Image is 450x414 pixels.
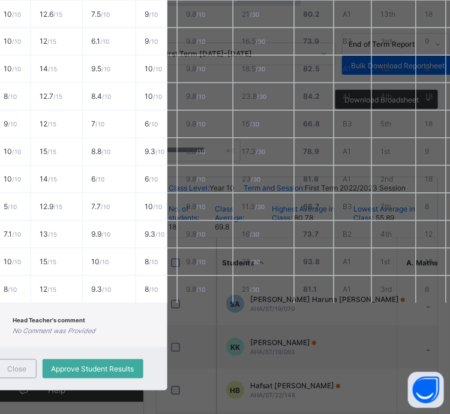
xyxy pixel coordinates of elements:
span: / 30 [250,121,260,128]
span: 9 [425,147,430,156]
span: B3 [343,203,353,211]
span: 15 [40,147,57,156]
span: 73.7 [304,230,319,239]
span: / 10 [13,231,22,238]
span: / 10 [149,286,158,294]
span: 8 [4,285,17,294]
span: 9 [145,10,158,19]
span: / 30 [251,176,261,183]
span: Head Teacher's comment [13,318,85,324]
span: / 10 [149,259,158,266]
span: 7 [92,120,105,129]
span: 80.2 [304,10,320,19]
span: 13 [40,230,58,239]
span: 23 [242,175,261,184]
span: A1 [343,65,352,74]
span: 9.3 [145,147,165,156]
span: 81.1 [304,285,317,294]
span: 16 [425,258,433,267]
span: / 10 [100,259,109,266]
span: 6 [145,120,158,129]
span: 12 [40,285,57,294]
span: 23.8 [242,92,267,101]
span: / 10 [197,93,206,101]
span: 81.8 [304,175,319,184]
span: / 10 [197,231,206,238]
span: 9 [4,120,17,129]
span: / 10 [154,66,163,73]
span: 12.9 [40,203,63,211]
span: / 10 [96,121,105,128]
span: Close [8,365,27,374]
span: / 10 [149,38,158,46]
span: 10 [145,92,163,101]
span: / 10 [8,121,17,128]
span: 2nd [381,175,394,184]
span: / 15 [54,204,63,211]
span: 5 [4,203,17,211]
span: 7.5 [92,10,110,19]
span: 1st [381,147,391,156]
span: 12.6 [40,10,63,19]
span: / 15 [48,259,57,266]
span: 10 [4,65,22,74]
span: 9 [425,37,430,46]
span: / 10 [149,11,158,18]
span: A1 [343,175,352,184]
span: / 10 [197,259,206,266]
span: 9.5 [92,65,111,74]
span: 6.1 [92,37,110,46]
span: A1 [343,147,352,156]
span: 12 [40,120,57,129]
span: 9.8 [187,230,206,239]
span: 17.3 [242,147,266,156]
span: / 10 [102,231,111,238]
span: B2 [343,230,352,239]
span: / 15 [48,121,57,128]
span: / 10 [8,286,17,294]
span: / 15 [48,286,57,294]
span: 9.8 [187,258,206,267]
span: / 10 [101,38,110,46]
span: 21 [242,10,260,19]
span: / 10 [197,11,206,18]
span: / 10 [197,121,206,128]
span: / 10 [197,204,206,211]
span: 10 [4,258,22,267]
span: / 10 [197,149,206,156]
span: / 10 [156,231,165,238]
span: 5th [381,120,392,129]
span: 10 [145,65,163,74]
span: / 15 [49,66,58,73]
span: / 30 [257,93,267,101]
span: / 15 [54,93,63,101]
span: 93.8 [304,258,320,267]
span: / 10 [101,11,110,18]
span: 14 [40,175,58,184]
span: 16 [242,230,260,239]
span: 73.9 [304,37,320,46]
span: / 10 [103,93,112,101]
span: 11.3 [242,203,265,211]
span: / 15 [49,176,58,183]
span: 8.8 [92,147,111,156]
span: 1st [381,65,391,74]
span: / 30 [250,231,260,238]
span: 8.4 [92,92,112,101]
span: / 30 [251,259,260,266]
span: / 10 [156,149,165,156]
span: / 15 [48,149,57,156]
span: 12 [425,230,433,239]
span: 3rd [381,285,392,294]
span: / 30 [256,149,266,156]
span: / 30 [256,204,265,211]
span: / 10 [154,93,163,101]
span: / 10 [197,38,206,46]
span: 18.5 [242,65,266,74]
span: / 10 [197,66,206,73]
span: 9.8 [187,285,206,294]
i: No Comment was Provided [13,328,95,336]
span: / 10 [96,176,105,183]
span: 8 [4,92,17,101]
span: 7.1 [4,230,22,239]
